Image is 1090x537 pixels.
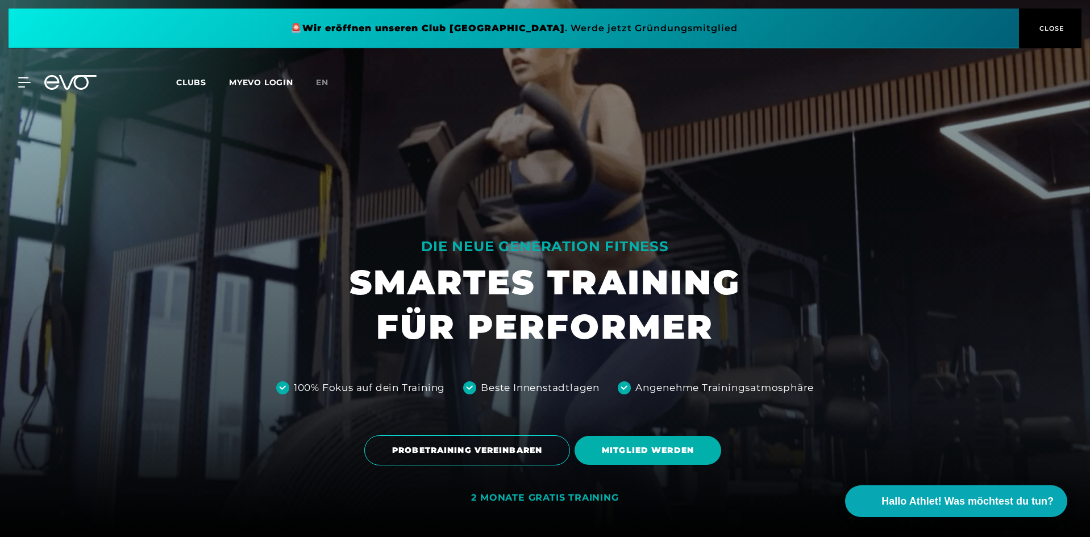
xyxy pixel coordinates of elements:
[1019,9,1081,48] button: CLOSE
[481,381,600,396] div: Beste Innenstadtlagen
[294,381,445,396] div: 100% Fokus auf dein Training
[1037,23,1064,34] span: CLOSE
[350,260,740,349] h1: SMARTES TRAINING FÜR PERFORMER
[316,76,342,89] a: en
[602,444,694,456] span: MITGLIED WERDEN
[176,77,229,88] a: Clubs
[575,427,726,473] a: MITGLIED WERDEN
[350,238,740,256] div: DIE NEUE GENERATION FITNESS
[635,381,814,396] div: Angenehme Trainingsatmosphäre
[471,492,618,504] div: 2 MONATE GRATIS TRAINING
[176,77,206,88] span: Clubs
[881,494,1054,509] span: Hallo Athlet! Was möchtest du tun?
[316,77,328,88] span: en
[364,427,575,474] a: PROBETRAINING VEREINBAREN
[392,444,542,456] span: PROBETRAINING VEREINBAREN
[229,77,293,88] a: MYEVO LOGIN
[845,485,1067,517] button: Hallo Athlet! Was möchtest du tun?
